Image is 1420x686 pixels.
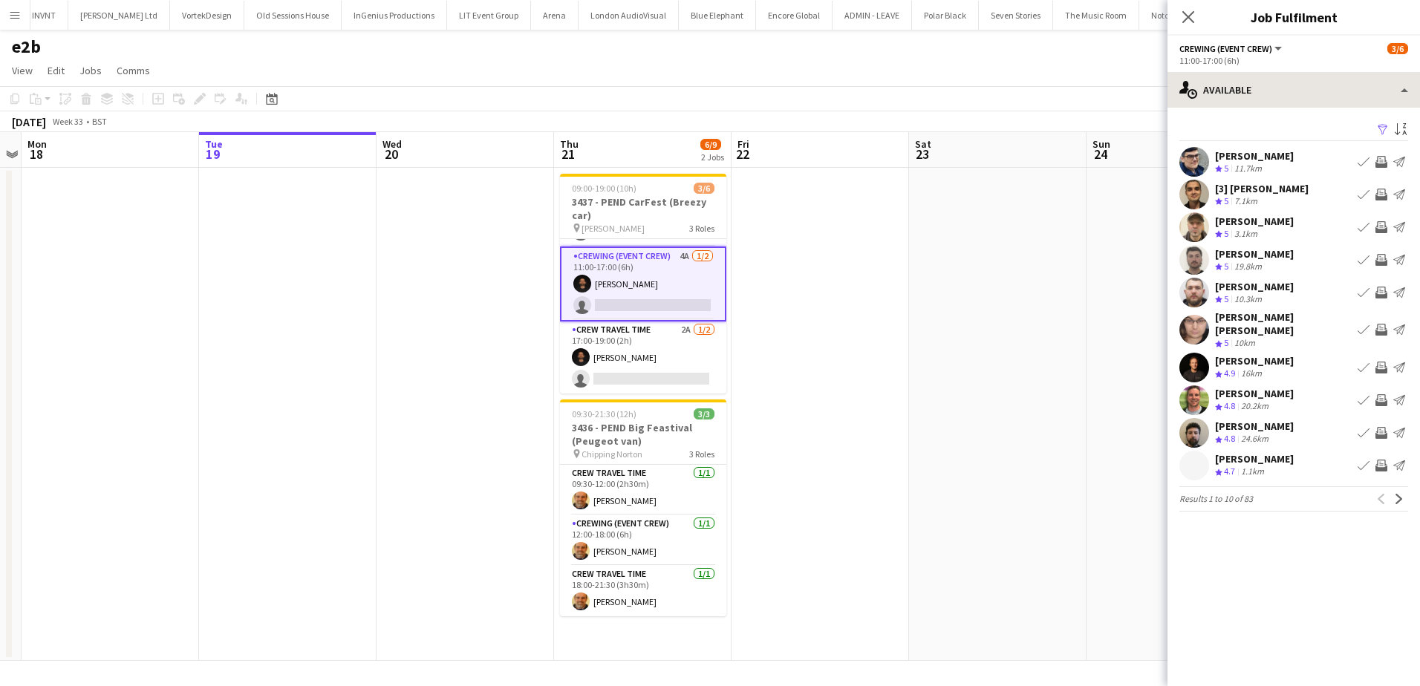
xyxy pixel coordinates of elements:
app-card-role: Crew Travel Time1/109:30-12:00 (2h30m)[PERSON_NAME] [560,465,726,515]
button: Polar Black [912,1,979,30]
div: [PERSON_NAME] [1215,215,1294,228]
div: 10.3km [1231,293,1265,306]
button: Blue Elephant [679,1,756,30]
app-card-role: Crew Travel Time1/118:00-21:30 (3h30m)[PERSON_NAME] [560,566,726,616]
span: 24 [1090,146,1110,163]
div: 1.1km [1238,465,1267,478]
span: Week 33 [49,116,86,127]
span: 5 [1224,337,1228,348]
span: 5 [1224,261,1228,272]
button: Notorious Productions [1139,1,1247,30]
span: 3 Roles [689,223,714,234]
span: 4.8 [1224,400,1235,411]
h1: e2b [12,36,41,58]
button: [PERSON_NAME] Ltd [68,1,170,30]
button: Old Sessions House [244,1,342,30]
button: Seven Stories [979,1,1053,30]
app-card-role: Crewing (Event Crew)1/112:00-18:00 (6h)[PERSON_NAME] [560,515,726,566]
span: Comms [117,64,150,77]
span: Mon [27,137,47,151]
app-card-role: Crewing (Event Crew)4A1/211:00-17:00 (6h)[PERSON_NAME] [560,246,726,321]
span: 21 [558,146,579,163]
span: 19 [203,146,223,163]
span: 4.7 [1224,465,1235,477]
span: Crewing (Event Crew) [1179,43,1272,54]
span: 09:00-19:00 (10h) [572,183,636,194]
div: [PERSON_NAME] [1215,387,1294,400]
span: Results 1 to 10 of 83 [1179,493,1253,504]
button: London AudioVisual [579,1,679,30]
a: Jobs [74,61,108,80]
span: 5 [1224,293,1228,304]
div: 2 Jobs [701,151,724,163]
span: Sun [1092,137,1110,151]
div: 20.2km [1238,400,1271,413]
button: ADMIN - LEAVE [833,1,912,30]
div: [PERSON_NAME] [1215,452,1294,465]
span: 23 [913,146,931,163]
span: 3 Roles [689,448,714,460]
button: Encore Global [756,1,833,30]
div: 11:00-17:00 (6h) [1179,55,1408,66]
span: 3/6 [1387,43,1408,54]
button: Crewing (Event Crew) [1179,43,1284,54]
span: Edit [48,64,65,77]
h3: 3437 - PEND CarFest (Breezy car) [560,195,726,222]
span: Chipping Norton [582,448,642,460]
span: Wed [382,137,402,151]
button: LIT Event Group [447,1,531,30]
div: [PERSON_NAME] [1215,247,1294,261]
button: InGenius Productions [342,1,447,30]
a: View [6,61,39,80]
div: [PERSON_NAME] [1215,149,1294,163]
div: [3] [PERSON_NAME] [1215,182,1309,195]
span: 4.9 [1224,367,1235,379]
app-job-card: 09:30-21:30 (12h)3/33436 - PEND Big Feastival (Peugeot van) Chipping Norton3 RolesCrew Travel Tim... [560,399,726,616]
div: [DATE] [12,114,46,129]
span: Jobs [79,64,102,77]
a: Edit [42,61,71,80]
div: 16km [1238,367,1265,380]
span: Fri [737,137,749,151]
div: 7.1km [1231,195,1260,208]
span: 4.8 [1224,433,1235,444]
div: 10km [1231,337,1258,350]
div: [PERSON_NAME] [1215,280,1294,293]
span: 18 [25,146,47,163]
button: INVNT [20,1,68,30]
span: 3/3 [694,408,714,419]
span: 20 [380,146,402,163]
div: [PERSON_NAME] [1215,354,1294,367]
div: 24.6km [1238,433,1271,445]
button: VortekDesign [170,1,244,30]
div: Available [1167,72,1420,108]
span: Sat [915,137,931,151]
span: Thu [560,137,579,151]
span: Tue [205,137,223,151]
h3: Job Fulfilment [1167,7,1420,27]
span: [PERSON_NAME] [582,223,645,234]
h3: 3436 - PEND Big Feastival (Peugeot van) [560,421,726,448]
span: 5 [1224,228,1228,239]
div: 19.8km [1231,261,1265,273]
span: 5 [1224,163,1228,174]
span: 5 [1224,195,1228,206]
div: BST [92,116,107,127]
button: Arena [531,1,579,30]
span: 22 [735,146,749,163]
a: Comms [111,61,156,80]
div: [PERSON_NAME] [1215,419,1294,433]
span: 6/9 [700,139,721,150]
div: [PERSON_NAME] [PERSON_NAME] [1215,310,1352,337]
div: 11.7km [1231,163,1265,175]
span: 3/6 [694,183,714,194]
span: 09:30-21:30 (12h) [572,408,636,419]
app-job-card: 09:00-19:00 (10h)3/63437 - PEND CarFest (Breezy car) [PERSON_NAME]3 RolesCrew Travel Time3A1/209:... [560,174,726,393]
span: View [12,64,33,77]
app-card-role: Crew Travel Time2A1/217:00-19:00 (2h)[PERSON_NAME] [560,321,726,393]
button: The Music Room [1053,1,1139,30]
div: 3.1km [1231,228,1260,241]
